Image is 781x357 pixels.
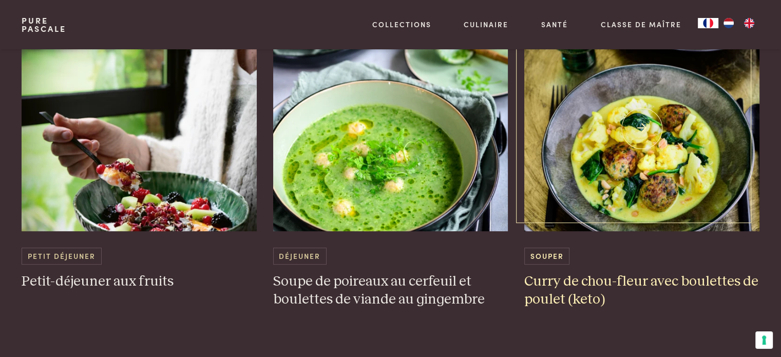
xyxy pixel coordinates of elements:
a: Classe de maître [601,19,681,30]
a: Santé [541,19,568,30]
h3: Soupe de poireaux au cerfeuil et boulettes de viande au gingembre [273,273,508,308]
img: Curry de chou-fleur avec boulettes de poulet (keto) [524,26,759,231]
a: EN [739,18,759,28]
a: NL [718,18,739,28]
a: Soupe de poireaux au cerfeuil et boulettes de viande au gingembre Déjeuner Soupe de poireaux au c... [273,26,508,308]
h3: Curry de chou-fleur avec boulettes de poulet (keto) [524,273,759,308]
h3: Petit-déjeuner aux fruits [22,273,257,291]
button: Vos préférences en matière de consentement pour les technologies de suivi [755,331,773,349]
a: PurePascale [22,16,66,33]
span: Petit déjeuner [22,248,101,265]
div: Language [698,18,718,28]
a: Petit-déjeuner aux fruits Petit déjeuner Petit-déjeuner aux fruits [22,26,257,291]
a: Collections [372,19,431,30]
img: Petit-déjeuner aux fruits [22,26,257,231]
a: FR [698,18,718,28]
img: Soupe de poireaux au cerfeuil et boulettes de viande au gingembre [273,26,508,231]
span: Déjeuner [273,248,327,265]
aside: Language selected: Français [698,18,759,28]
span: Souper [524,248,569,265]
ul: Language list [718,18,759,28]
a: Culinaire [464,19,508,30]
a: Curry de chou-fleur avec boulettes de poulet (keto) Souper Curry de chou-fleur avec boulettes de ... [524,26,759,308]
